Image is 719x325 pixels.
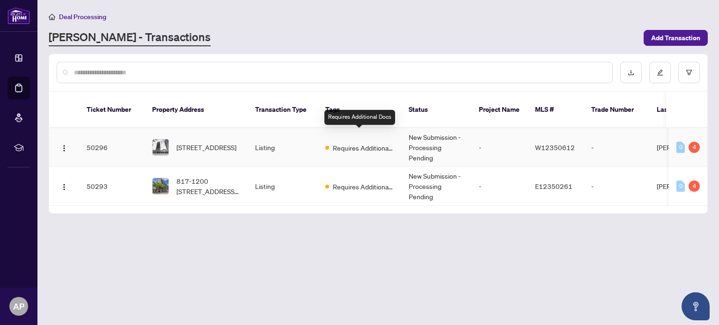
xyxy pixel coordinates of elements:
[471,92,528,128] th: Project Name
[676,142,685,153] div: 0
[324,110,395,125] div: Requires Additional Docs
[153,139,169,155] img: thumbnail-img
[584,92,649,128] th: Trade Number
[153,178,169,194] img: thumbnail-img
[59,13,106,21] span: Deal Processing
[79,128,145,167] td: 50296
[79,167,145,206] td: 50293
[682,292,710,320] button: Open asap
[401,92,471,128] th: Status
[7,7,30,24] img: logo
[248,92,318,128] th: Transaction Type
[471,128,528,167] td: -
[57,140,72,155] button: Logo
[689,181,700,192] div: 4
[657,69,663,76] span: edit
[584,167,649,206] td: -
[401,167,471,206] td: New Submission - Processing Pending
[49,29,211,46] a: [PERSON_NAME] - Transactions
[471,167,528,206] td: -
[60,144,68,152] img: Logo
[13,300,24,313] span: AP
[49,14,55,20] span: home
[528,92,584,128] th: MLS #
[176,142,236,152] span: [STREET_ADDRESS]
[318,92,401,128] th: Tags
[584,128,649,167] td: -
[248,167,318,206] td: Listing
[248,128,318,167] td: Listing
[176,176,240,196] span: 817-1200 [STREET_ADDRESS][PERSON_NAME]
[678,62,700,83] button: filter
[686,69,692,76] span: filter
[651,30,700,45] span: Add Transaction
[644,30,708,46] button: Add Transaction
[535,143,575,152] span: W12350612
[145,92,248,128] th: Property Address
[620,62,642,83] button: download
[649,62,671,83] button: edit
[79,92,145,128] th: Ticket Number
[333,181,394,192] span: Requires Additional Docs
[689,142,700,153] div: 4
[333,143,394,153] span: Requires Additional Docs
[676,181,685,192] div: 0
[401,128,471,167] td: New Submission - Processing Pending
[60,183,68,191] img: Logo
[57,179,72,194] button: Logo
[535,182,572,190] span: E12350261
[628,69,634,76] span: download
